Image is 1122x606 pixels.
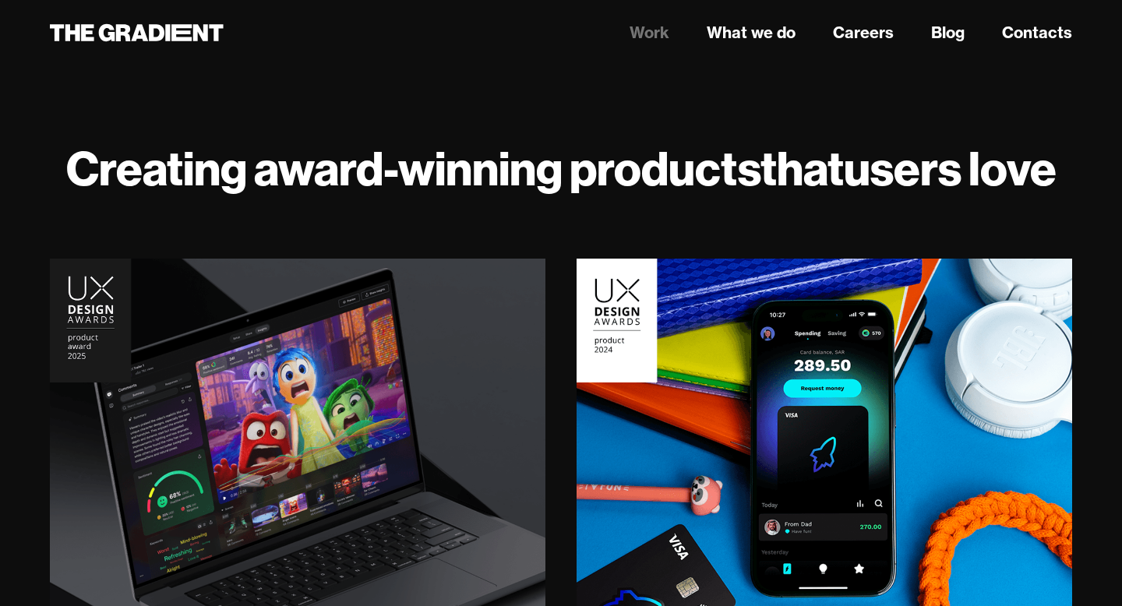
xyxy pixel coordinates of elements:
[1002,21,1072,44] a: Contacts
[931,21,965,44] a: Blog
[760,139,844,198] strong: that
[50,140,1072,196] h1: Creating award-winning products users love
[630,21,669,44] a: Work
[833,21,894,44] a: Careers
[707,21,796,44] a: What we do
